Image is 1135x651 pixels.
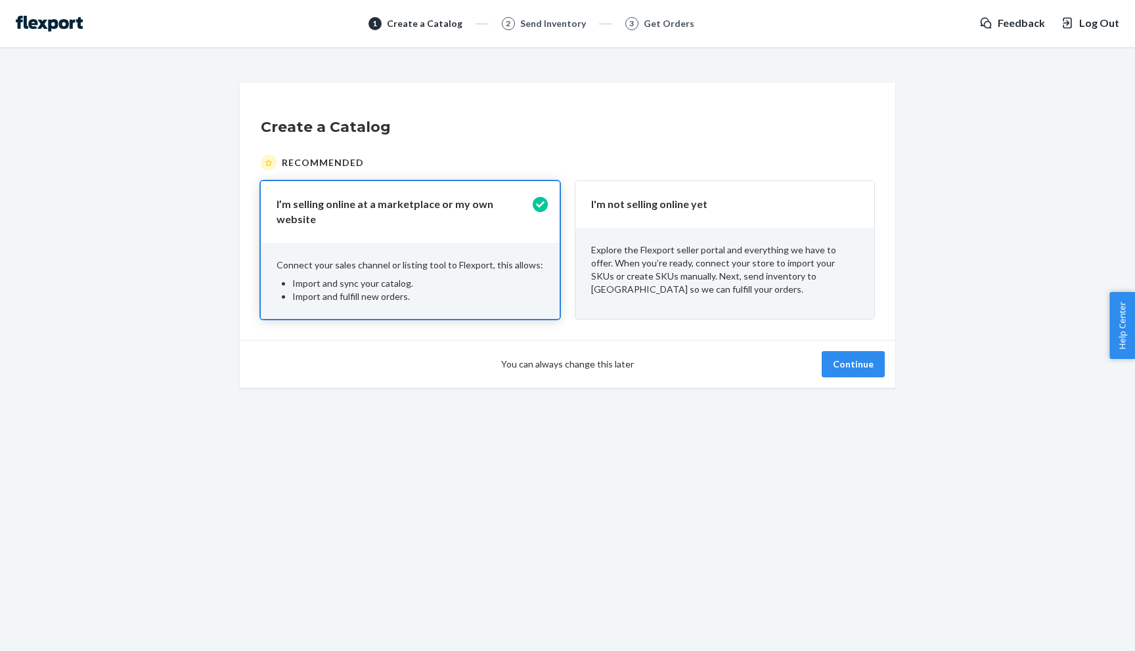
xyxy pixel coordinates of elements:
button: I’m selling online at a marketplace or my own websiteConnect your sales channel or listing tool t... [261,181,560,319]
button: Continue [822,351,885,377]
span: Feedback [998,16,1045,31]
span: Import and sync your catalog. [292,278,413,289]
div: Create a Catalog [387,17,462,30]
span: Import and fulfill new orders. [292,291,410,302]
p: I’m selling online at a marketplace or my own website [277,197,528,227]
span: 2 [506,18,510,29]
div: Send Inventory [520,17,586,30]
button: Log Out [1061,16,1119,31]
span: 3 [629,18,634,29]
span: 1 [372,18,377,29]
img: Flexport logo [16,16,83,31]
span: You can always change this later [501,358,634,371]
h1: Create a Catalog [261,117,874,138]
p: Connect your sales channel or listing tool to Flexport, this allows: [277,259,544,272]
p: Explore the Flexport seller portal and everything we have to offer. When you’re ready, connect yo... [591,243,858,296]
div: Get Orders [644,17,694,30]
p: I'm not selling online yet [591,197,843,212]
span: Recommended [282,156,364,169]
span: Log Out [1079,16,1119,31]
button: Help Center [1109,292,1135,359]
a: Feedback [979,16,1045,31]
button: I'm not selling online yetExplore the Flexport seller portal and everything we have to offer. Whe... [575,181,874,319]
